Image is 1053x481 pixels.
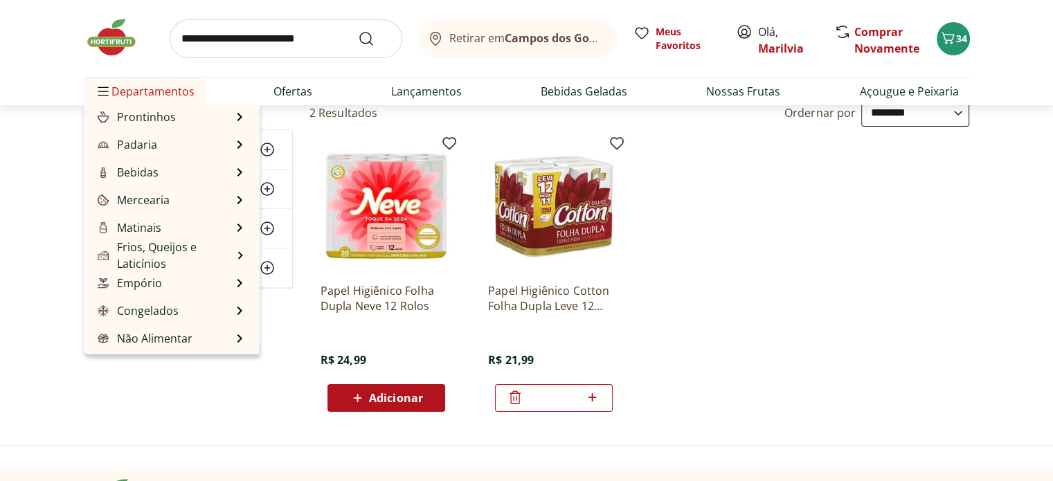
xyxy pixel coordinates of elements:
[98,305,109,316] img: Congelados
[95,75,111,108] button: Menu
[98,194,109,206] img: Mercearia
[98,167,109,178] img: Bebidas
[937,22,970,55] button: Carrinho
[95,330,192,347] a: Não AlimentarNão Alimentar
[95,136,157,153] a: PadariaPadaria
[321,283,452,314] a: Papel Higiênico Folha Dupla Neve 12 Rolos
[419,19,617,58] button: Retirar emCampos dos Goytacazes/[GEOGRAPHIC_DATA]
[170,19,402,58] input: search
[95,275,162,291] a: EmpórioEmpório
[358,30,391,47] button: Submit Search
[758,41,804,56] a: Marilvia
[95,302,179,319] a: CongeladosCongelados
[95,219,161,236] a: MatinaisMatinais
[391,83,462,100] a: Lançamentos
[854,24,919,56] a: Comprar Novamente
[784,105,856,120] label: Ordernar por
[488,283,620,314] a: Papel Higiênico Cotton Folha Dupla Leve 12 Pague 11
[98,222,109,233] img: Matinais
[98,333,109,344] img: Não Alimentar
[541,83,627,100] a: Bebidas Geladas
[706,83,780,100] a: Nossas Frutas
[449,32,602,44] span: Retirar em
[859,83,958,100] a: Açougue e Peixaria
[98,139,109,150] img: Padaria
[488,352,534,367] span: R$ 21,99
[327,384,445,412] button: Adicionar
[633,25,719,53] a: Meus Favoritos
[309,105,378,120] h2: 2 Resultados
[488,140,620,272] img: Papel Higiênico Cotton Folha Dupla Leve 12 Pague 11
[84,17,153,58] img: Hortifruti
[321,140,452,272] img: Papel Higiênico Folha Dupla Neve 12 Rolos
[95,109,176,125] a: ProntinhosProntinhos
[369,392,423,403] span: Adicionar
[95,164,159,181] a: BebidasBebidas
[321,352,366,367] span: R$ 24,99
[758,24,820,57] span: Olá,
[98,111,109,122] img: Prontinhos
[98,250,109,261] img: Frios, Queijos e Laticínios
[956,32,967,45] span: 34
[273,83,312,100] a: Ofertas
[505,30,756,46] b: Campos dos Goytacazes/[GEOGRAPHIC_DATA]
[95,75,195,108] span: Departamentos
[98,278,109,289] img: Empório
[95,192,170,208] a: MerceariaMercearia
[656,25,719,53] span: Meus Favoritos
[95,239,233,272] a: Frios, Queijos e LaticíniosFrios, Queijos e Laticínios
